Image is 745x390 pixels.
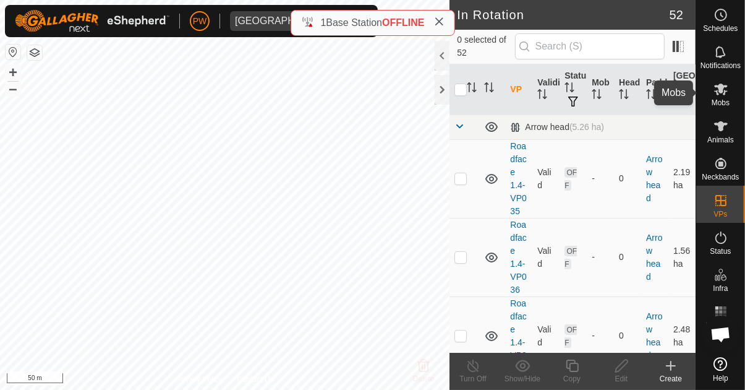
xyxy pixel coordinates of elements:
div: Turn Off [448,373,498,384]
a: Help [696,352,745,387]
td: 2.19 ha [668,139,696,218]
div: Open chat [702,316,739,353]
p-sorticon: Activate to sort [673,97,683,107]
th: Validity [532,64,560,115]
div: Edit [597,373,646,384]
th: VP [505,64,532,115]
button: Map Layers [27,45,42,60]
button: Reset Map [6,45,20,59]
span: VPs [713,210,727,218]
span: (5.26 ha) [569,122,604,132]
button: – [6,81,20,96]
span: Animals [707,136,734,144]
p-sorticon: Activate to sort [564,84,574,94]
td: 0 [614,139,641,218]
span: Notifications [700,62,741,69]
a: Roadface 1.4-VP037 [510,298,526,373]
a: Arrow head [646,233,662,282]
th: Mob [587,64,614,115]
td: Valid [532,139,560,218]
td: 0 [614,218,641,297]
div: Arrow head [510,122,604,132]
td: 0 [614,297,641,375]
a: Privacy Policy [176,374,223,385]
a: Arrow head [646,154,662,203]
span: Schedules [703,25,738,32]
input: Search (S) [515,33,665,59]
a: Contact Us [237,374,273,385]
span: Status [710,248,731,255]
p-sorticon: Activate to sort [619,91,629,101]
span: Help [713,375,728,382]
div: Show/Hide [498,373,547,384]
h2: In Rotation [457,7,669,22]
th: Paddock [641,64,668,115]
span: Mobs [712,99,730,106]
span: 1 [320,17,326,28]
th: Head [614,64,641,115]
span: Neckbands [702,173,739,181]
div: - [592,172,609,185]
th: Status [560,64,587,115]
button: + [6,65,20,80]
p-sorticon: Activate to sort [537,91,547,101]
span: OFF [564,246,577,269]
span: OFF [564,167,577,191]
td: 1.56 ha [668,218,696,297]
span: Infra [713,285,728,292]
p-sorticon: Activate to sort [592,91,602,101]
span: Base Station [326,17,382,28]
div: Create [646,373,696,384]
a: Roadface 1.4-VP036 [510,220,526,295]
a: Roadface 1.4-VP035 [510,141,526,216]
td: Valid [532,218,560,297]
span: OFFLINE [382,17,424,28]
p-sorticon: Activate to sort [484,84,494,94]
p-sorticon: Activate to sort [646,91,656,101]
div: [GEOGRAPHIC_DATA] [235,16,338,26]
th: [GEOGRAPHIC_DATA] Area [668,64,696,115]
a: Arrow head [646,311,662,360]
span: PW [193,15,207,28]
span: OFF [564,324,577,348]
p-sorticon: Activate to sort [467,84,477,94]
span: 52 [670,6,683,24]
span: 0 selected of 52 [457,33,514,59]
div: Copy [547,373,597,384]
div: - [592,329,609,342]
div: - [592,251,609,264]
td: Valid [532,297,560,375]
img: Gallagher Logo [15,10,169,32]
span: Kawhia Farm [230,11,343,31]
td: 2.48 ha [668,297,696,375]
span: Heatmap [705,322,736,329]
